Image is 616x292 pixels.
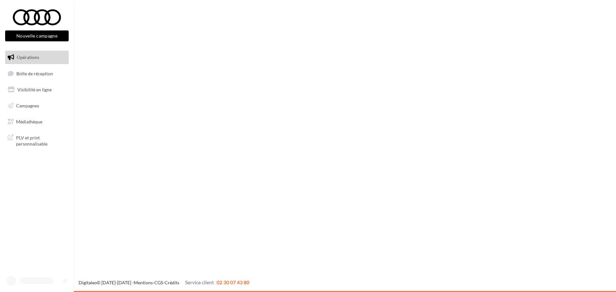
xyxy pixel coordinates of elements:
a: CGS [154,280,163,285]
span: Médiathèque [16,119,42,124]
span: 02 30 07 43 80 [217,279,249,285]
span: Opérations [17,54,39,60]
span: © [DATE]-[DATE] - - - [79,280,249,285]
a: Visibilité en ligne [4,83,70,96]
span: Campagnes [16,103,39,108]
a: Médiathèque [4,115,70,129]
span: Visibilité en ligne [17,87,52,92]
span: Boîte de réception [16,71,53,76]
a: Mentions [134,280,153,285]
span: PLV et print personnalisable [16,133,66,147]
a: Campagnes [4,99,70,113]
a: Boîte de réception [4,67,70,80]
button: Nouvelle campagne [5,30,69,41]
a: PLV et print personnalisable [4,131,70,150]
a: Crédits [165,280,179,285]
a: Opérations [4,51,70,64]
span: Service client [185,279,214,285]
a: Digitaleo [79,280,97,285]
